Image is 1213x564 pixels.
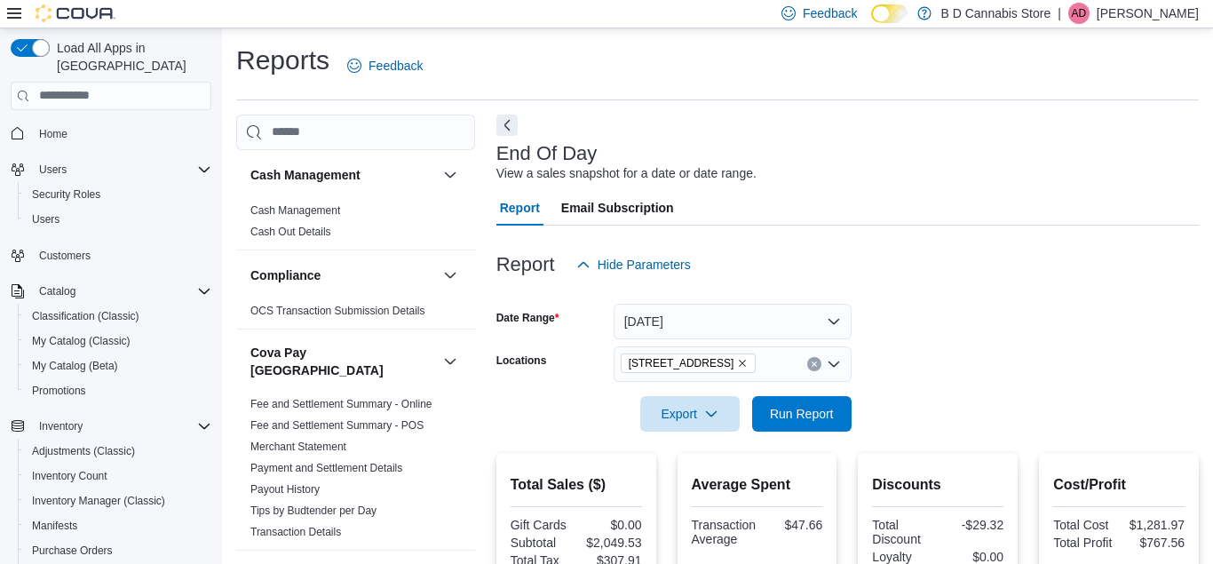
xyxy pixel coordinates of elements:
[18,464,218,489] button: Inventory Count
[752,396,852,432] button: Run Report
[25,490,211,512] span: Inventory Manager (Classic)
[250,344,436,379] h3: Cova Pay [GEOGRAPHIC_DATA]
[25,441,142,462] a: Adjustments (Classic)
[1097,3,1199,24] p: [PERSON_NAME]
[569,247,698,282] button: Hide Parameters
[25,306,211,327] span: Classification (Classic)
[250,504,377,518] span: Tips by Budtender per Day
[32,123,75,145] a: Home
[32,187,100,202] span: Security Roles
[18,329,218,353] button: My Catalog (Classic)
[4,121,218,147] button: Home
[250,166,361,184] h3: Cash Management
[32,494,165,508] span: Inventory Manager (Classic)
[32,212,59,226] span: Users
[18,353,218,378] button: My Catalog (Beta)
[250,203,340,218] span: Cash Management
[496,311,559,325] label: Date Range
[4,242,218,268] button: Customers
[50,39,211,75] span: Load All Apps in [GEOGRAPHIC_DATA]
[25,184,107,205] a: Security Roles
[250,398,432,410] a: Fee and Settlement Summary - Online
[250,525,341,539] span: Transaction Details
[629,354,734,372] span: [STREET_ADDRESS]
[32,444,135,458] span: Adjustments (Classic)
[250,266,321,284] h3: Compliance
[25,306,147,327] a: Classification (Classic)
[250,305,425,317] a: OCS Transaction Submission Details
[250,441,346,453] a: Merchant Statement
[25,540,211,561] span: Purchase Orders
[1053,518,1115,532] div: Total Cost
[250,304,425,318] span: OCS Transaction Submission Details
[25,515,211,536] span: Manifests
[32,123,211,145] span: Home
[580,536,642,550] div: $2,049.53
[561,190,674,226] span: Email Subscription
[440,164,461,186] button: Cash Management
[340,48,430,83] a: Feedback
[871,4,908,23] input: Dark Mode
[25,355,125,377] a: My Catalog (Beta)
[496,115,518,136] button: Next
[250,418,424,433] span: Fee and Settlement Summary - POS
[872,518,934,546] div: Total Discount
[250,461,402,475] span: Payment and Settlement Details
[25,540,120,561] a: Purchase Orders
[39,284,75,298] span: Catalog
[940,3,1050,24] p: B D Cannabis Store
[941,518,1003,532] div: -$29.32
[25,330,211,352] span: My Catalog (Classic)
[580,518,642,532] div: $0.00
[803,4,857,22] span: Feedback
[511,536,573,550] div: Subtotal
[25,184,211,205] span: Security Roles
[32,245,98,266] a: Customers
[18,439,218,464] button: Adjustments (Classic)
[250,204,340,217] a: Cash Management
[25,465,115,487] a: Inventory Count
[18,513,218,538] button: Manifests
[770,405,834,423] span: Run Report
[32,281,211,302] span: Catalog
[36,4,115,22] img: Cova
[250,226,331,238] a: Cash Out Details
[25,209,211,230] span: Users
[18,378,218,403] button: Promotions
[32,244,211,266] span: Customers
[25,380,93,401] a: Promotions
[692,474,823,496] h2: Average Spent
[25,380,211,401] span: Promotions
[511,474,642,496] h2: Total Sales ($)
[250,526,341,538] a: Transaction Details
[807,357,821,371] button: Clear input
[25,330,138,352] a: My Catalog (Classic)
[872,474,1003,496] h2: Discounts
[871,23,872,24] span: Dark Mode
[737,358,748,369] button: Remove 213 City Centre Mall from selection in this group
[25,490,172,512] a: Inventory Manager (Classic)
[496,254,555,275] h3: Report
[25,465,211,487] span: Inventory Count
[250,462,402,474] a: Payment and Settlement Details
[1053,536,1115,550] div: Total Profit
[511,518,573,532] div: Gift Cards
[250,225,331,239] span: Cash Out Details
[18,538,218,563] button: Purchase Orders
[651,396,729,432] span: Export
[32,281,83,302] button: Catalog
[250,166,436,184] button: Cash Management
[32,519,77,533] span: Manifests
[32,359,118,373] span: My Catalog (Beta)
[18,207,218,232] button: Users
[440,265,461,286] button: Compliance
[32,469,107,483] span: Inventory Count
[250,266,436,284] button: Compliance
[39,127,67,141] span: Home
[4,157,218,182] button: Users
[1122,536,1185,550] div: $767.56
[32,384,86,398] span: Promotions
[25,515,84,536] a: Manifests
[440,351,461,372] button: Cova Pay [GEOGRAPHIC_DATA]
[250,504,377,517] a: Tips by Budtender per Day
